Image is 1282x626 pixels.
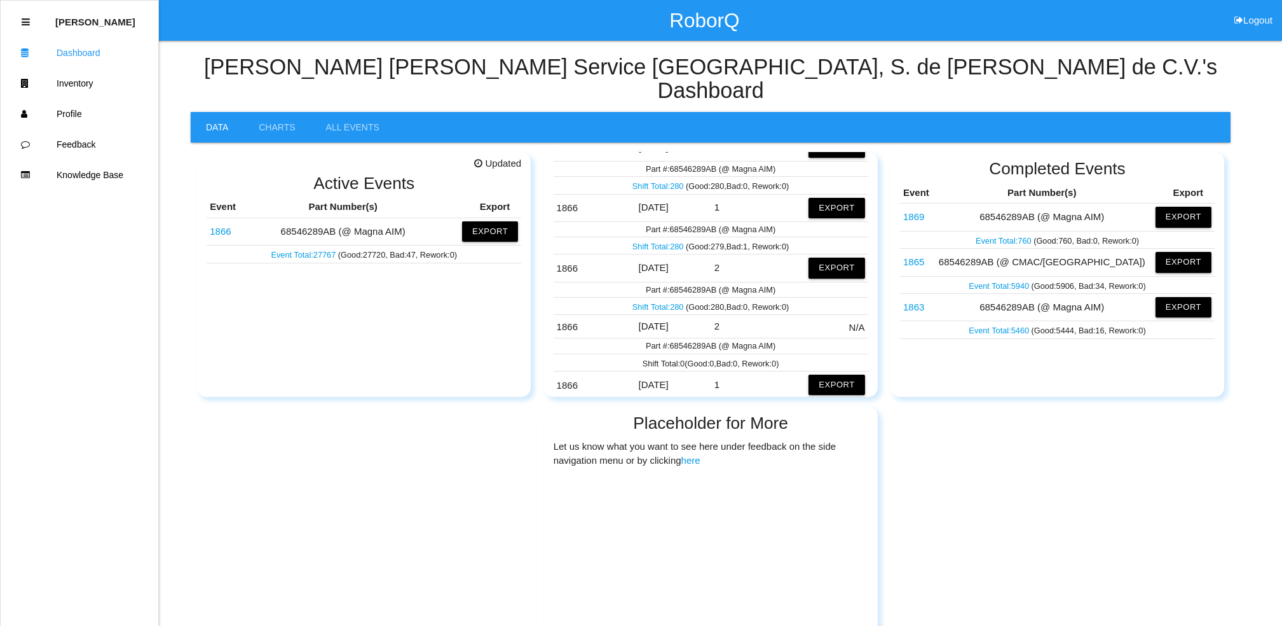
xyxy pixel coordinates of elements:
[252,197,434,218] th: Part Number(s)
[554,194,618,221] td: 68546289AB (@ Magna AIM)
[1,160,158,190] a: Knowledge Base
[681,455,700,466] a: here
[1,38,158,68] a: Dashboard
[617,315,689,338] td: [DATE]
[554,437,868,468] p: Let us know what you want to see here under feedback on the side navigation menu or by clicking
[933,249,1150,276] td: 68546289AB (@ CMAC/[GEOGRAPHIC_DATA])
[969,326,1031,335] a: Event Total:5460
[271,250,338,260] a: Event Total:27767
[191,112,243,143] a: Data
[933,183,1150,204] th: Part Number(s)
[554,315,618,338] td: 68546289AB (@ Magna AIM)
[1,99,158,129] a: Profile
[210,226,231,237] a: 1866
[474,156,521,171] span: Updated
[933,204,1150,231] td: 68546289AB (@ Magna AIM)
[900,249,933,276] td: 68546289AB (@ CMAC/Brownstown)
[207,197,252,218] th: Event
[969,281,1031,291] a: Event Total:5940
[1151,183,1215,204] th: Export
[617,371,689,398] td: [DATE]
[903,256,924,267] a: 1865
[554,162,868,177] td: Part #: 68546289AB (@ Magna AIM)
[554,282,868,297] td: Part #: 68546289AB (@ Magna AIM)
[1,68,158,99] a: Inventory
[557,178,865,192] p: ( Good : 280 , Bad : 0 , Rework: 0 )
[690,315,744,338] td: 2
[900,160,1215,178] h2: Completed Events
[617,254,689,282] td: [DATE]
[900,204,933,231] td: 68546289AB (@ Magna AIM)
[22,7,30,38] div: Close
[554,254,618,282] td: 68546289AB (@ Magna AIM)
[207,218,252,245] td: 68546289AB (@ Magna AIM)
[690,194,744,221] td: 1
[690,254,744,282] td: 2
[903,278,1211,292] p: (Good: 5906 , Bad: 34 , Rework: 0 )
[462,221,518,242] button: Export
[557,299,865,313] p: ( Good : 280 , Bad : 0 , Rework: 0 )
[976,236,1033,246] a: Event Total:760
[1156,252,1211,272] button: Export
[243,112,310,143] a: Charts
[808,258,864,278] button: Export
[900,293,933,321] td: 68546289AB (@ Magna AIM)
[1156,297,1211,317] button: Export
[1,129,158,160] a: Feedback
[632,181,686,191] a: Shift Total:280
[903,323,1211,337] p: (Good: 5444 , Bad: 16 , Rework: 0 )
[747,318,865,335] p: N/A
[933,293,1150,321] td: 68546289AB (@ Magna AIM)
[252,218,434,245] td: 68546289AB (@ Magna AIM)
[554,338,868,354] td: Part #: 68546289AB (@ Magna AIM)
[557,356,865,370] p: Shift Total: 0 ( Good : 0 , Bad : 0 , Rework: 0 )
[808,198,864,218] button: Export
[808,375,864,395] button: Export
[207,174,521,193] h2: Active Events
[210,247,518,261] p: (Good: 27720 , Bad: 47 , Rework: 0 )
[434,197,521,218] th: Export
[690,371,744,398] td: 1
[632,302,686,312] a: Shift Total:280
[903,233,1211,247] p: (Good: 760 , Bad: 0 , Rework: 0 )
[617,194,689,221] td: [DATE]
[311,112,395,143] a: All Events
[554,414,868,433] h2: Placeholder for More
[903,211,924,222] a: 1869
[900,183,933,204] th: Event
[1156,207,1211,227] button: Export
[554,221,868,237] td: Part #: 68546289AB (@ Magna AIM)
[55,7,135,27] p: Diego Altamirano
[903,302,924,312] a: 1863
[554,371,618,398] td: 68546289AB (@ Magna AIM)
[557,239,865,253] p: ( Good : 279 , Bad : 1 , Rework: 0 )
[191,55,1231,103] h4: [PERSON_NAME] [PERSON_NAME] Service [GEOGRAPHIC_DATA], S. de [PERSON_NAME] de C.V. 's Dashboard
[632,242,686,251] a: Shift Total:280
